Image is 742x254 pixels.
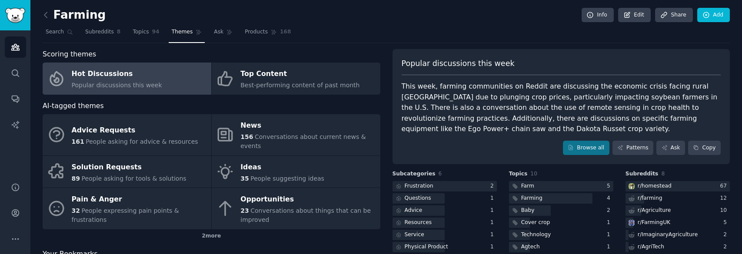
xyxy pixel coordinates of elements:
[212,63,380,95] a: Top ContentBest-performing content of past month
[629,220,635,226] img: FarmingUK
[638,207,671,214] div: r/ Agriculture
[212,188,380,229] a: Opportunities23Conversations about things that can be improved
[402,81,721,135] div: This week, farming communities on Reddit are discussing the economic crisis facing rural [GEOGRAP...
[402,58,515,69] span: Popular discussions this week
[393,170,436,178] span: Subcategories
[405,219,432,227] div: Resources
[655,8,692,23] a: Share
[85,28,114,36] span: Subreddits
[656,141,685,155] a: Ask
[607,243,613,251] div: 1
[72,123,198,137] div: Advice Requests
[245,28,268,36] span: Products
[720,182,730,190] div: 67
[81,175,186,182] span: People asking for tools & solutions
[405,207,423,214] div: Advice
[405,243,448,251] div: Physical Product
[521,195,542,202] div: Farming
[133,28,149,36] span: Topics
[688,141,721,155] button: Copy
[618,8,651,23] a: Edit
[509,205,613,216] a: Baby2
[509,193,613,204] a: Farming4
[490,243,497,251] div: 1
[240,133,366,149] span: Conversations about current news & events
[638,195,662,202] div: r/ farming
[490,207,497,214] div: 1
[250,175,324,182] span: People suggesting ideas
[240,207,371,223] span: Conversations about things that can be improved
[405,231,424,239] div: Service
[626,205,730,216] a: r/Agriculture10
[509,181,613,192] a: Farm5
[280,28,291,36] span: 168
[521,182,534,190] div: Farm
[72,207,179,223] span: People expressing pain points & frustrations
[43,188,211,229] a: Pain & Anger32People expressing pain points & frustrations
[521,219,550,227] div: Cover crop
[626,242,730,253] a: r/AgriTech2
[393,230,497,241] a: Service1
[626,170,659,178] span: Subreddits
[509,242,613,253] a: Agtech1
[509,230,613,241] a: Technology1
[72,207,80,214] span: 32
[211,25,236,43] a: Ask
[405,182,433,190] div: Frustration
[530,171,537,177] span: 10
[240,119,376,133] div: News
[490,182,497,190] div: 2
[172,28,193,36] span: Themes
[393,193,497,204] a: Questions1
[43,49,96,60] span: Scoring themes
[240,133,253,140] span: 156
[117,28,121,36] span: 8
[607,195,613,202] div: 4
[240,82,359,89] span: Best-performing content of past month
[72,193,207,207] div: Pain & Anger
[661,171,665,177] span: 8
[130,25,162,43] a: Topics94
[607,231,613,239] div: 1
[626,181,730,192] a: homesteadr/homestead67
[607,182,613,190] div: 5
[626,218,730,228] a: FarmingUKr/FarmingUK5
[490,219,497,227] div: 1
[5,8,25,23] img: GummySearch logo
[629,183,635,189] img: homestead
[72,175,80,182] span: 89
[563,141,609,155] a: Browse all
[240,207,249,214] span: 23
[43,229,380,243] div: 2 more
[72,138,84,145] span: 161
[72,67,162,81] div: Hot Discussions
[43,101,104,112] span: AI-tagged themes
[638,219,670,227] div: r/ FarmingUK
[638,243,664,251] div: r/ AgriTech
[240,160,324,174] div: Ideas
[607,219,613,227] div: 1
[612,141,653,155] a: Patterns
[490,231,497,239] div: 1
[242,25,294,43] a: Products168
[521,243,540,251] div: Agtech
[521,207,535,214] div: Baby
[521,231,551,239] div: Technology
[723,243,730,251] div: 2
[169,25,205,43] a: Themes
[214,28,223,36] span: Ask
[393,242,497,253] a: Physical Product1
[439,171,442,177] span: 6
[720,207,730,214] div: 10
[240,67,359,81] div: Top Content
[212,114,380,155] a: News156Conversations about current news & events
[72,82,162,89] span: Popular discussions this week
[240,193,376,207] div: Opportunities
[405,195,431,202] div: Questions
[626,193,730,204] a: r/farming12
[697,8,730,23] a: Add
[43,114,211,155] a: Advice Requests161People asking for advice & resources
[490,195,497,202] div: 1
[638,231,698,239] div: r/ ImaginaryAgriculture
[46,28,64,36] span: Search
